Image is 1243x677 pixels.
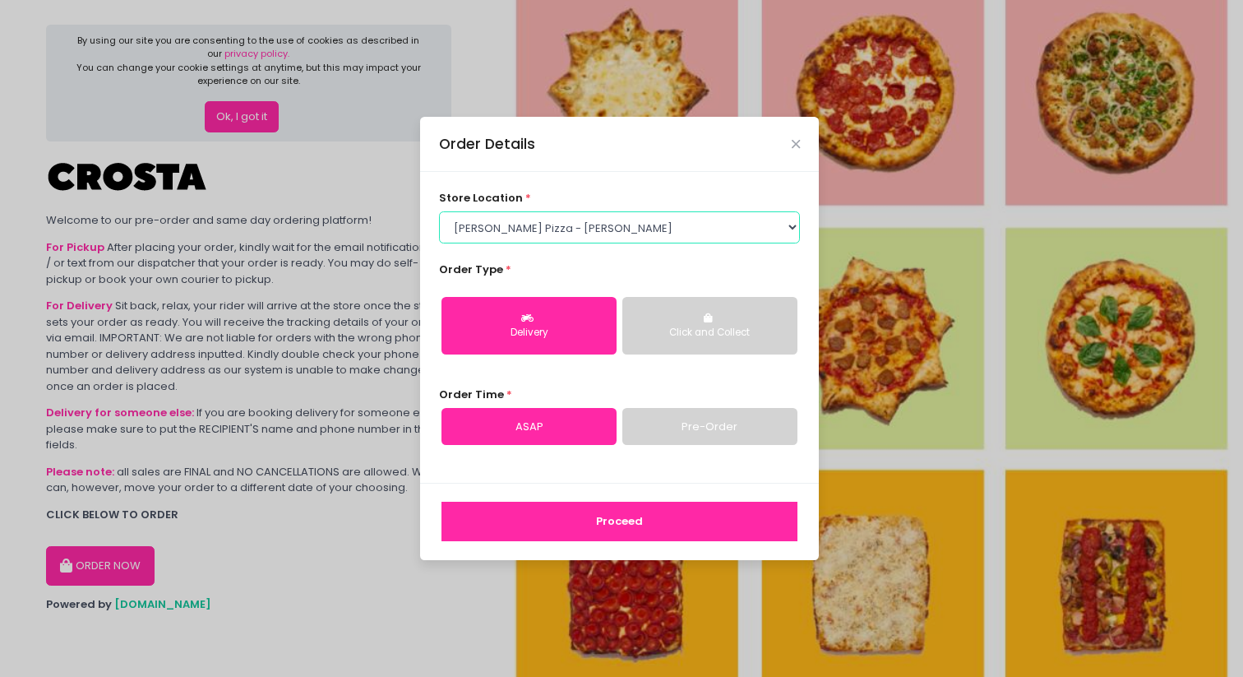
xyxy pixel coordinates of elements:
[453,326,605,341] div: Delivery
[439,133,535,155] div: Order Details
[792,140,800,148] button: Close
[622,408,797,446] a: Pre-Order
[439,190,523,206] span: store location
[634,326,786,341] div: Click and Collect
[622,297,797,355] button: Click and Collect
[439,262,503,277] span: Order Type
[441,408,617,446] a: ASAP
[441,297,617,355] button: Delivery
[439,387,504,402] span: Order Time
[441,502,797,541] button: Proceed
